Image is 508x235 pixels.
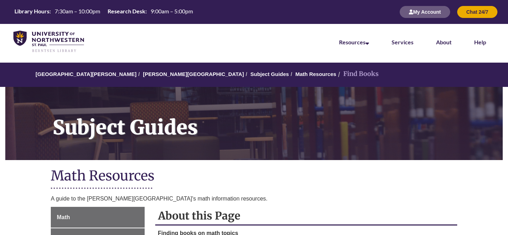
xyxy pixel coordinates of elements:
[143,71,244,77] a: [PERSON_NAME][GEOGRAPHIC_DATA]
[12,7,196,17] a: Hours Today
[55,8,100,14] span: 7:30am – 10:00pm
[36,71,137,77] a: [GEOGRAPHIC_DATA][PERSON_NAME]
[151,8,193,14] span: 9:00am – 5:00pm
[295,71,336,77] a: Math Resources
[51,196,267,202] span: A guide to the [PERSON_NAME][GEOGRAPHIC_DATA]'s math information resources.
[250,71,289,77] a: Subject Guides
[12,7,52,15] th: Library Hours:
[57,214,70,220] span: Math
[474,39,486,45] a: Help
[457,6,497,18] button: Chat 24/7
[45,87,503,151] h1: Subject Guides
[336,69,379,79] li: Find Books
[400,9,450,15] a: My Account
[436,39,452,45] a: About
[12,7,196,16] table: Hours Today
[392,39,413,45] a: Services
[13,31,84,53] img: UNWSP Library Logo
[457,9,497,15] a: Chat 24/7
[155,207,458,226] h2: About this Page
[51,167,457,186] h1: Math Resources
[400,6,450,18] button: My Account
[105,7,148,15] th: Research Desk:
[339,39,369,45] a: Resources
[51,207,145,228] a: Math
[5,87,503,160] a: Subject Guides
